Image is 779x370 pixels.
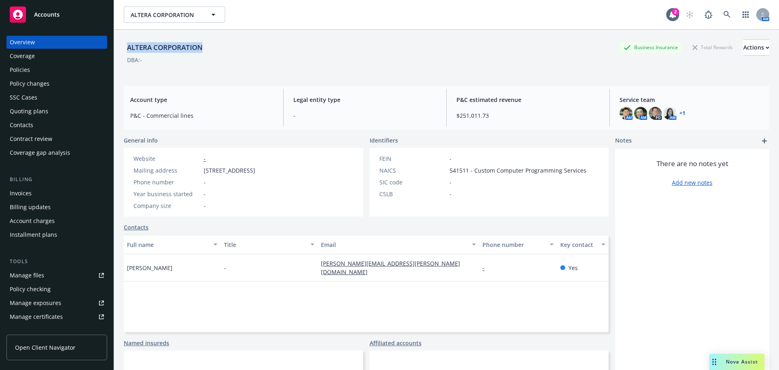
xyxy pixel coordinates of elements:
[10,105,48,118] div: Quoting plans
[379,154,446,163] div: FEIN
[34,11,60,18] span: Accounts
[124,223,148,232] a: Contacts
[10,296,61,309] div: Manage exposures
[6,50,107,63] a: Coverage
[6,63,107,76] a: Policies
[10,187,32,200] div: Invoices
[6,119,107,132] a: Contacts
[620,42,682,52] div: Business Insurance
[450,178,452,186] span: -
[124,235,221,254] button: Full name
[10,201,51,214] div: Billing updates
[6,257,107,266] div: Tools
[6,296,107,309] a: Manage exposures
[6,187,107,200] a: Invoices
[10,132,52,145] div: Contract review
[568,264,578,272] span: Yes
[560,240,596,249] div: Key contact
[379,178,446,186] div: SIC code
[482,240,544,249] div: Phone number
[620,107,633,120] img: photo
[743,39,769,56] button: Actions
[133,201,200,210] div: Company size
[743,40,769,55] div: Actions
[10,50,35,63] div: Coverage
[204,201,206,210] span: -
[456,95,600,104] span: P&C estimated revenue
[6,269,107,282] a: Manage files
[6,36,107,49] a: Overview
[6,77,107,90] a: Policy changes
[379,166,446,175] div: NAICS
[133,178,200,186] div: Phone number
[131,11,201,19] span: ALTERA CORPORATION
[204,166,255,175] span: [STREET_ADDRESS]
[450,166,586,175] span: 541511 - Custom Computer Programming Services
[672,8,679,15] div: 2
[6,324,107,337] a: Manage claims
[663,107,676,120] img: photo
[10,91,37,104] div: SSC Cases
[10,228,57,241] div: Installment plans
[10,77,49,90] div: Policy changes
[620,95,763,104] span: Service team
[6,283,107,296] a: Policy checking
[634,107,647,120] img: photo
[615,136,632,146] span: Notes
[450,190,452,198] span: -
[689,42,737,52] div: Total Rewards
[124,339,169,347] a: Named insureds
[6,228,107,241] a: Installment plans
[321,240,467,249] div: Email
[133,154,200,163] div: Website
[127,56,142,64] div: DBA: -
[10,36,35,49] div: Overview
[649,107,662,120] img: photo
[10,324,51,337] div: Manage claims
[224,264,226,272] span: -
[293,95,437,104] span: Legal entity type
[221,235,318,254] button: Title
[293,111,437,120] span: -
[318,235,479,254] button: Email
[130,95,273,104] span: Account type
[760,136,769,146] a: add
[6,146,107,159] a: Coverage gap analysis
[204,190,206,198] span: -
[6,175,107,184] div: Billing
[6,3,107,26] a: Accounts
[224,240,306,249] div: Title
[719,6,735,23] a: Search
[6,132,107,145] a: Contract review
[682,6,698,23] a: Start snowing
[680,111,685,116] a: +1
[379,190,446,198] div: CSLB
[726,358,758,365] span: Nova Assist
[6,201,107,214] a: Billing updates
[321,260,460,276] a: [PERSON_NAME][EMAIL_ADDRESS][PERSON_NAME][DOMAIN_NAME]
[133,166,200,175] div: Mailing address
[130,111,273,120] span: P&C - Commercial lines
[557,235,609,254] button: Key contact
[133,190,200,198] div: Year business started
[709,354,764,370] button: Nova Assist
[10,283,51,296] div: Policy checking
[124,42,206,53] div: ALTERA CORPORATION
[738,6,754,23] a: Switch app
[10,214,55,227] div: Account charges
[124,136,158,145] span: General info
[6,105,107,118] a: Quoting plans
[127,264,172,272] span: [PERSON_NAME]
[450,154,452,163] span: -
[204,155,206,162] a: -
[10,146,70,159] div: Coverage gap analysis
[456,111,600,120] span: $251,011.73
[370,136,398,145] span: Identifiers
[709,354,719,370] div: Drag to move
[700,6,717,23] a: Report a Bug
[370,339,422,347] a: Affiliated accounts
[15,343,75,352] span: Open Client Navigator
[6,214,107,227] a: Account charges
[479,235,557,254] button: Phone number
